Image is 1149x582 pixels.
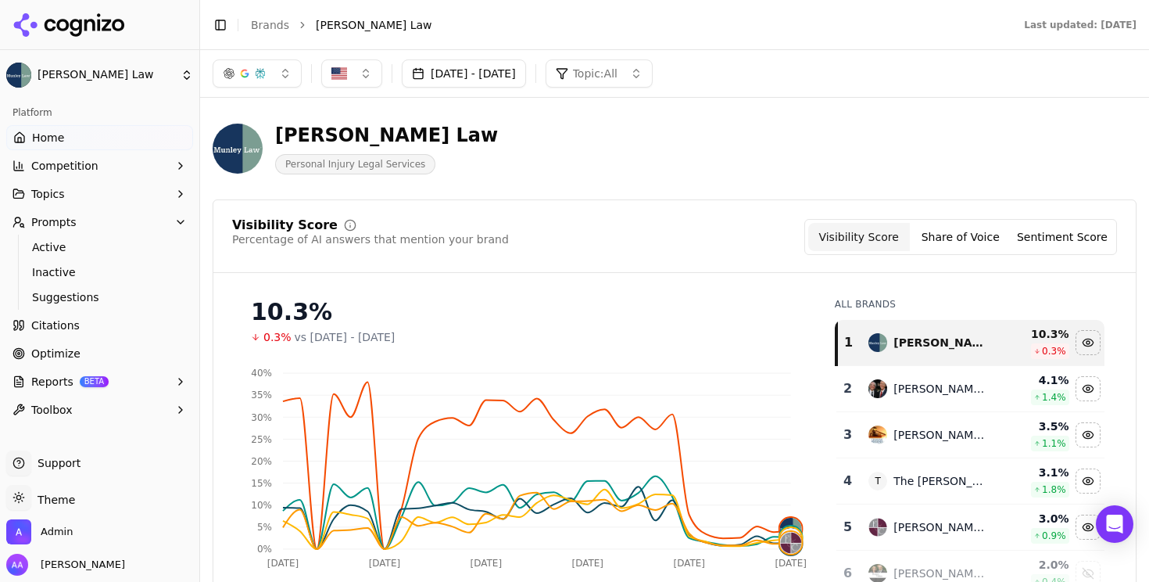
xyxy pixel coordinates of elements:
[32,239,168,255] span: Active
[910,223,1011,251] button: Share of Voice
[1001,372,1069,388] div: 4.1 %
[868,333,887,352] img: munley law
[868,379,887,398] img: kline & specter
[673,558,705,569] tspan: [DATE]
[1001,419,1069,434] div: 3.5 %
[6,125,193,150] a: Home
[251,434,272,445] tspan: 25%
[32,130,64,145] span: Home
[1001,511,1069,526] div: 3.0 %
[775,558,807,569] tspan: [DATE]
[1076,376,1101,401] button: Hide kline & specter data
[893,335,989,350] div: [PERSON_NAME] Law
[41,525,73,539] span: Admin
[893,473,989,489] div: The [PERSON_NAME] Law Firm
[6,554,125,576] button: Open user button
[31,402,73,418] span: Toolbox
[1001,465,1069,480] div: 3.1 %
[893,566,989,581] div: [PERSON_NAME] And Green
[31,455,81,471] span: Support
[251,456,272,467] tspan: 20%
[808,223,910,251] button: Visibility Score
[31,158,98,174] span: Competition
[573,66,617,81] span: Topic: All
[31,214,77,230] span: Prompts
[251,478,272,489] tspan: 15%
[1011,223,1113,251] button: Sentiment Score
[275,154,435,174] span: Personal Injury Legal Services
[1042,437,1066,450] span: 1.1 %
[232,219,338,232] div: Visibility Score
[844,333,854,352] div: 1
[835,298,1104,311] div: All Brands
[32,289,168,305] span: Suggestions
[331,66,347,81] img: United States
[868,426,887,444] img: lenahan & dempsey
[868,472,887,490] span: T
[257,544,272,555] tspan: 0%
[31,374,73,390] span: Reports
[31,494,75,506] span: Theme
[780,518,802,540] img: munley law
[263,329,292,345] span: 0.3%
[572,558,604,569] tspan: [DATE]
[836,320,1104,366] tr: 1munley law[PERSON_NAME] Law10.3%0.3%Hide munley law data
[6,100,193,125] div: Platform
[31,346,81,361] span: Optimize
[6,153,193,178] button: Competition
[32,264,168,280] span: Inactive
[26,261,174,283] a: Inactive
[251,298,804,326] div: 10.3%
[251,390,272,401] tspan: 35%
[38,68,174,82] span: [PERSON_NAME] Law
[843,426,854,444] div: 3
[232,232,509,247] div: Percentage of AI answers that mention your brand
[6,519,73,544] button: Open organization switcher
[893,381,989,397] div: [PERSON_NAME] & [PERSON_NAME]
[836,412,1104,458] tr: 3lenahan & dempsey[PERSON_NAME] & [PERSON_NAME]3.5%1.1%Hide lenahan & dempsey data
[6,210,193,235] button: Prompts
[31,318,80,333] span: Citations
[868,518,887,537] img: fellerman & ciarimboli
[6,369,193,394] button: ReportsBETA
[251,500,272,511] tspan: 10%
[843,379,854,398] div: 2
[267,558,299,569] tspan: [DATE]
[80,376,109,387] span: BETA
[471,558,503,569] tspan: [DATE]
[836,366,1104,412] tr: 2kline & specter[PERSON_NAME] & [PERSON_NAME]4.1%1.4%Hide kline & specter data
[843,518,854,537] div: 5
[6,397,193,422] button: Toolbox
[251,412,272,423] tspan: 30%
[780,528,802,550] span: T
[6,554,28,576] img: Alp Aysan
[213,124,263,174] img: Munley Law
[1042,530,1066,542] span: 0.9 %
[1001,326,1069,342] div: 10.3 %
[6,181,193,207] button: Topics
[1042,483,1066,496] span: 1.8 %
[893,427,989,443] div: [PERSON_NAME] & [PERSON_NAME]
[251,19,289,31] a: Brands
[257,522,272,533] tspan: 5%
[402,59,526,88] button: [DATE] - [DATE]
[1076,469,1101,494] button: Hide the reiff law firm data
[6,63,31,88] img: Munley Law
[836,458,1104,505] tr: 4TThe [PERSON_NAME] Law Firm3.1%1.8%Hide the reiff law firm data
[31,186,65,202] span: Topics
[1001,557,1069,573] div: 2.0 %
[780,532,802,554] img: fellerman & ciarimboli
[295,329,396,345] span: vs [DATE] - [DATE]
[316,17,432,33] span: [PERSON_NAME] Law
[843,472,854,490] div: 4
[251,17,993,33] nav: breadcrumb
[34,558,125,572] span: [PERSON_NAME]
[1076,422,1101,447] button: Hide lenahan & dempsey data
[1076,330,1101,355] button: Hide munley law data
[6,313,193,338] a: Citations
[1042,391,1066,404] span: 1.4 %
[369,558,401,569] tspan: [DATE]
[275,123,498,148] div: [PERSON_NAME] Law
[836,505,1104,551] tr: 5fellerman & ciarimboli[PERSON_NAME] & [PERSON_NAME]3.0%0.9%Hide fellerman & ciarimboli data
[26,286,174,308] a: Suggestions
